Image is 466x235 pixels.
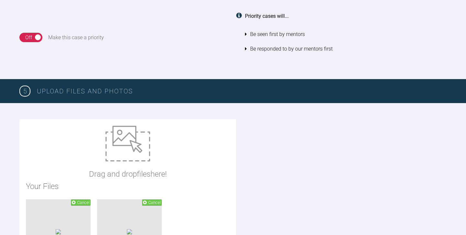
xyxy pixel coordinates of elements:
li: Be responded to by our mentors first [245,41,447,56]
li: Be seen first by mentors [245,27,447,42]
h3: Upload Files and Photos [37,86,447,96]
span: Cancel [77,200,90,205]
span: 5 [19,86,30,97]
div: Make this case a priority [48,33,104,42]
img: ab584078-be1e-4607-a910-94ef31681245 [56,229,61,234]
img: 4fd165f9-89c0-4f7e-9d46-b6608b4e6a33 [127,229,132,234]
p: Drag and drop files here! [89,168,167,180]
span: Cancel [148,200,161,205]
h2: Your Files [26,180,230,193]
div: Off [25,33,32,42]
strong: Priority cases will... [245,13,289,19]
